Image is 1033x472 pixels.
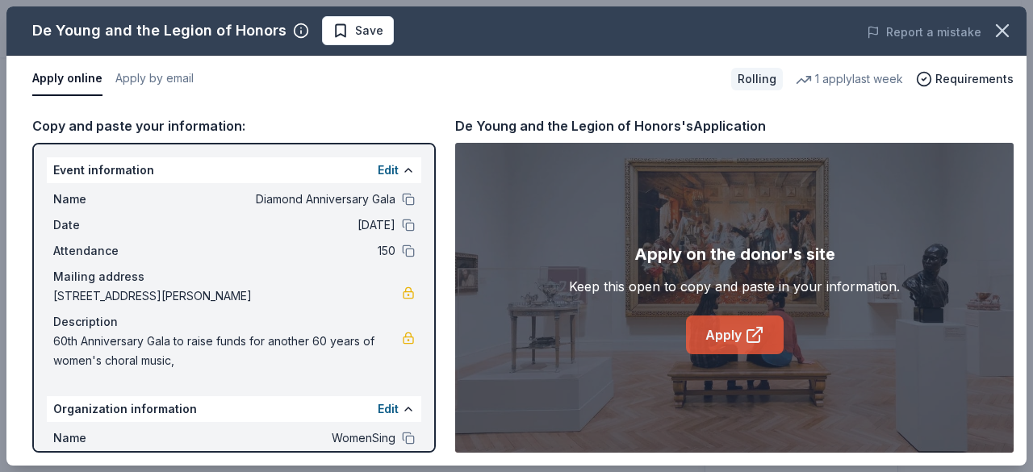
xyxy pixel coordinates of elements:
span: 60th Anniversary Gala to raise funds for another 60 years of women's choral music, [53,332,402,370]
span: WomenSing [161,428,395,448]
div: Copy and paste your information: [32,115,436,136]
button: Save [322,16,394,45]
button: Apply by email [115,62,194,96]
button: Report a mistake [867,23,981,42]
span: 150 [161,241,395,261]
a: Apply [686,315,784,354]
div: Organization information [47,396,421,422]
div: De Young and the Legion of Honors's Application [455,115,766,136]
div: De Young and the Legion of Honors [32,18,286,44]
button: Requirements [916,69,1014,89]
span: [DATE] [161,215,395,235]
button: Edit [378,161,399,180]
div: Apply on the donor's site [634,241,835,267]
div: Mailing address [53,267,415,286]
button: Apply online [32,62,102,96]
span: Attendance [53,241,161,261]
span: Date [53,215,161,235]
div: 1 apply last week [796,69,903,89]
span: Save [355,21,383,40]
span: Diamond Anniversary Gala [161,190,395,209]
span: Requirements [935,69,1014,89]
span: Name [53,428,161,448]
div: Description [53,312,415,332]
div: Event information [47,157,421,183]
div: Keep this open to copy and paste in your information. [569,277,900,296]
button: Edit [378,399,399,419]
span: [STREET_ADDRESS][PERSON_NAME] [53,286,402,306]
span: Name [53,190,161,209]
div: Rolling [731,68,783,90]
